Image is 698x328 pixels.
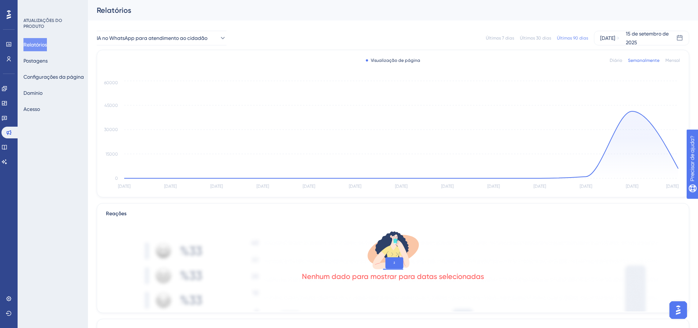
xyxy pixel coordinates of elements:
[106,152,118,157] tspan: 15000
[303,184,315,189] tspan: [DATE]
[667,299,689,321] iframe: Iniciador do Assistente de IA do UserGuiding
[626,31,669,45] font: 15 de setembro de 2025
[557,36,588,41] font: Últimos 90 dias
[104,80,118,85] tspan: 60000
[395,184,407,189] tspan: [DATE]
[665,58,680,63] font: Mensal
[610,58,622,63] font: Diário
[104,127,118,132] tspan: 30000
[487,184,500,189] tspan: [DATE]
[106,210,126,217] font: Reações
[23,54,48,67] button: Postagens
[23,38,47,51] button: Relatórios
[23,86,43,100] button: Domínio
[104,103,118,108] tspan: 45000
[23,70,84,83] button: Configurações da página
[17,3,63,9] font: Precisar de ajuda?
[533,184,546,189] tspan: [DATE]
[23,102,40,116] button: Acesso
[23,90,43,96] font: Domínio
[256,184,269,189] tspan: [DATE]
[486,36,514,41] font: Últimos 7 dias
[666,184,679,189] tspan: [DATE]
[97,35,207,41] font: IA no WhatsApp para atendimento ao cidadão
[349,184,361,189] tspan: [DATE]
[115,176,118,181] tspan: 0
[23,58,48,64] font: Postagens
[580,184,592,189] tspan: [DATE]
[210,184,223,189] tspan: [DATE]
[441,184,454,189] tspan: [DATE]
[302,272,484,281] font: Nenhum dado para mostrar para datas selecionadas
[23,74,84,80] font: Configurações da página
[164,184,177,189] tspan: [DATE]
[97,6,131,15] font: Relatórios
[520,36,551,41] font: Últimos 30 dias
[626,184,638,189] tspan: [DATE]
[118,184,130,189] tspan: [DATE]
[23,18,62,29] font: ATUALIZAÇÕES DO PRODUTO
[97,31,226,45] button: IA no WhatsApp para atendimento ao cidadão
[371,58,420,63] font: Visualização de página
[600,35,615,41] font: [DATE]
[628,58,660,63] font: Semanalmente
[23,106,40,112] font: Acesso
[23,42,47,48] font: Relatórios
